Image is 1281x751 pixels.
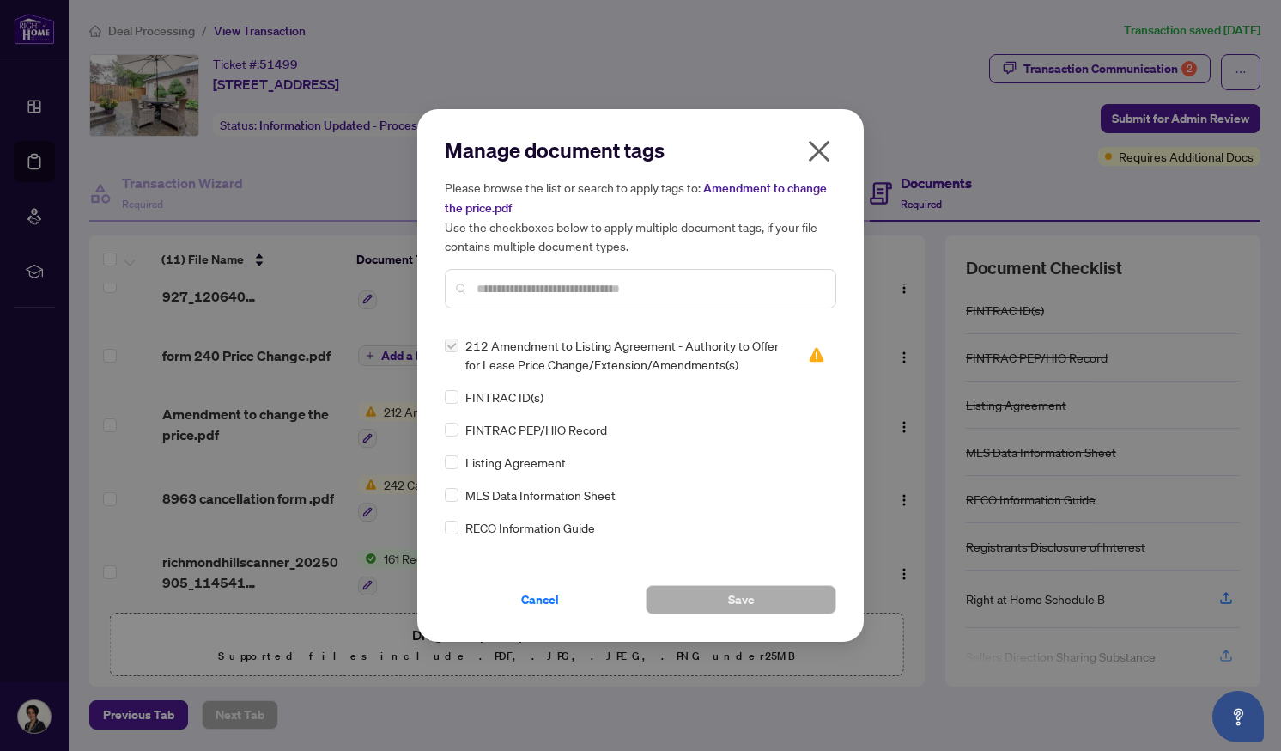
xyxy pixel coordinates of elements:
[805,137,833,165] span: close
[465,518,595,537] span: RECO Information Guide
[465,485,616,504] span: MLS Data Information Sheet
[465,336,787,374] span: 212 Amendment to Listing Agreement - Authority to Offer for Lease Price Change/Extension/Amendmen...
[465,388,543,406] span: FINTRAC ID(s)
[445,137,836,164] h2: Manage document tags
[445,178,836,255] h5: Please browse the list or search to apply tags to: Use the checkboxes below to apply multiple doc...
[808,346,825,363] span: Needs Work
[1212,691,1264,742] button: Open asap
[445,585,635,614] button: Cancel
[465,420,607,439] span: FINTRAC PEP/HIO Record
[646,585,836,614] button: Save
[808,346,825,363] img: status
[465,453,566,472] span: Listing Agreement
[521,586,559,614] span: Cancel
